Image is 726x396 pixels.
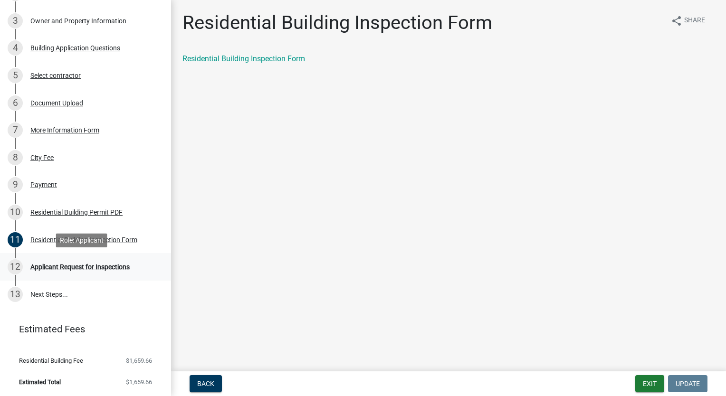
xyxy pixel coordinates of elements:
[8,177,23,192] div: 9
[30,209,123,216] div: Residential Building Permit PDF
[126,358,152,364] span: $1,659.66
[182,54,305,63] a: Residential Building Inspection Form
[30,181,57,188] div: Payment
[8,40,23,56] div: 4
[30,45,120,51] div: Building Application Questions
[671,15,682,27] i: share
[8,259,23,274] div: 12
[19,379,61,385] span: Estimated Total
[182,11,492,34] h1: Residential Building Inspection Form
[30,264,130,270] div: Applicant Request for Inspections
[56,233,107,247] div: Role: Applicant
[663,11,713,30] button: shareShare
[30,18,126,24] div: Owner and Property Information
[126,379,152,385] span: $1,659.66
[30,72,81,79] div: Select contractor
[8,95,23,111] div: 6
[30,236,137,243] div: Residential Building Inspection Form
[19,358,83,364] span: Residential Building Fee
[30,154,54,161] div: City Fee
[8,150,23,165] div: 8
[8,13,23,28] div: 3
[676,380,700,387] span: Update
[197,380,214,387] span: Back
[30,127,99,133] div: More Information Form
[8,205,23,220] div: 10
[8,287,23,302] div: 13
[8,232,23,247] div: 11
[684,15,705,27] span: Share
[668,375,707,392] button: Update
[30,100,83,106] div: Document Upload
[190,375,222,392] button: Back
[635,375,664,392] button: Exit
[8,123,23,138] div: 7
[8,68,23,83] div: 5
[8,320,156,339] a: Estimated Fees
